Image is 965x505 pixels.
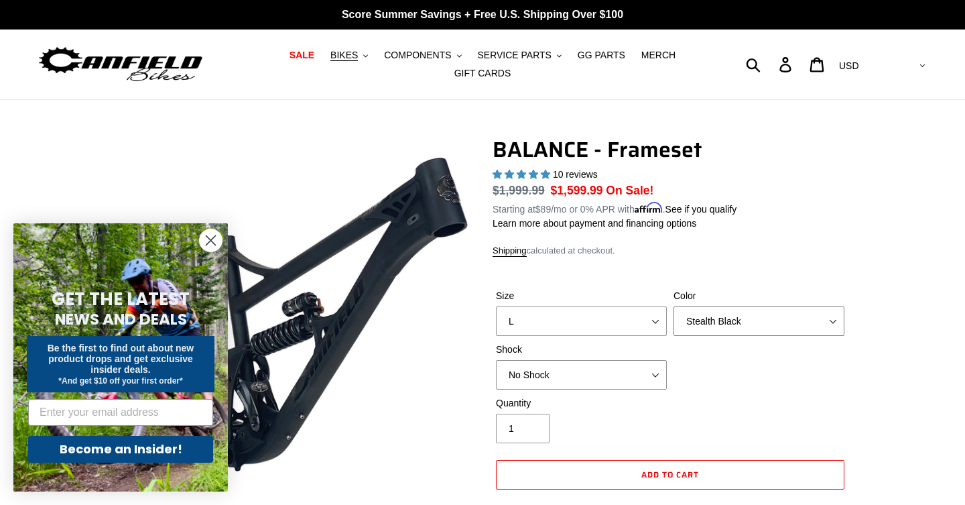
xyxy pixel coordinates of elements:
label: Color [673,289,844,303]
span: COMPONENTS [384,50,451,61]
a: GG PARTS [571,46,632,64]
span: GET THE LATEST [52,287,190,311]
button: Become an Insider! [28,436,213,463]
img: Canfield Bikes [37,44,204,86]
input: Search [753,50,787,79]
div: calculated at checkout. [493,244,848,258]
input: Enter your email address [28,399,213,426]
span: Be the first to find out about new product drops and get exclusive insider deals. [48,343,194,375]
span: $1,599.99 [551,184,603,197]
span: GG PARTS [578,50,625,61]
a: Learn more about payment and financing options [493,218,696,229]
span: $89 [535,204,551,215]
span: GIFT CARDS [454,68,511,79]
span: 10 reviews [553,169,598,180]
button: SERVICE PARTS [470,46,568,64]
span: On Sale! [606,182,653,199]
button: BIKES [324,46,375,64]
span: 5.00 stars [493,169,553,180]
a: SALE [283,46,321,64]
p: Starting at /mo or 0% APR with . [493,199,736,217]
span: SALE [289,50,314,61]
h1: BALANCE - Frameset [493,137,848,162]
span: Add to cart [641,468,699,481]
a: Shipping [493,245,527,257]
span: MERCH [641,50,675,61]
span: NEWS AND DEALS [55,308,187,330]
button: Add to cart [496,460,844,490]
span: *And get $10 off your first order* [58,376,182,386]
span: SERVICE PARTS [477,50,551,61]
span: BIKES [330,50,358,61]
a: See if you qualify - Learn more about Affirm Financing (opens in modal) [665,204,737,215]
label: Quantity [496,396,667,410]
s: $1,999.99 [493,184,545,197]
a: MERCH [635,46,682,64]
label: Size [496,289,667,303]
a: GIFT CARDS [448,64,518,82]
button: Close dialog [199,229,222,252]
label: Shock [496,343,667,357]
span: Affirm [635,202,663,213]
button: COMPONENTS [377,46,468,64]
